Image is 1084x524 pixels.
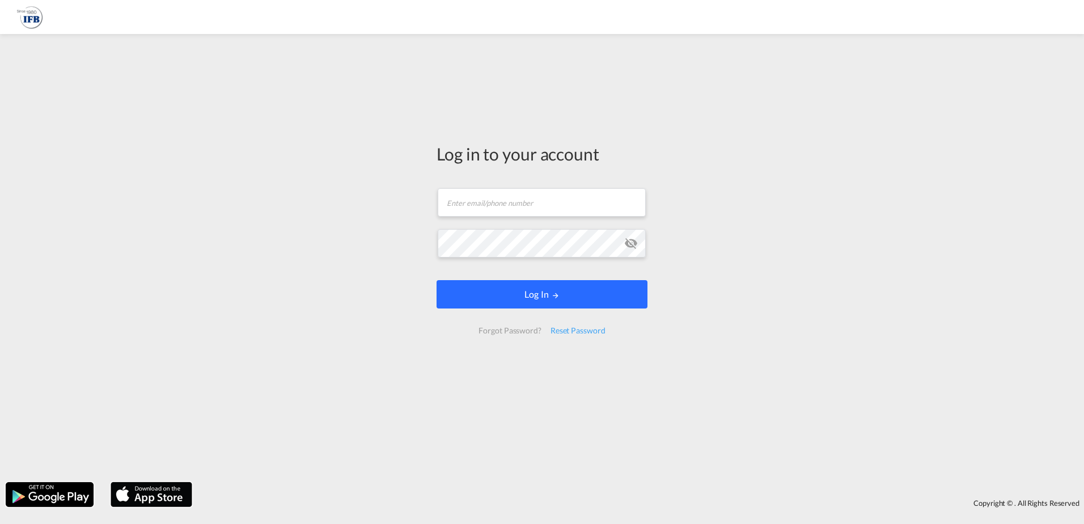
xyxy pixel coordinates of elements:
[438,188,646,217] input: Enter email/phone number
[624,236,638,250] md-icon: icon-eye-off
[17,5,43,30] img: de31bbe0256b11eebba44b54815f083d.png
[109,481,193,508] img: apple.png
[546,320,610,341] div: Reset Password
[5,481,95,508] img: google.png
[437,280,647,309] button: LOGIN
[474,320,545,341] div: Forgot Password?
[437,142,647,166] div: Log in to your account
[198,493,1084,513] div: Copyright © . All Rights Reserved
